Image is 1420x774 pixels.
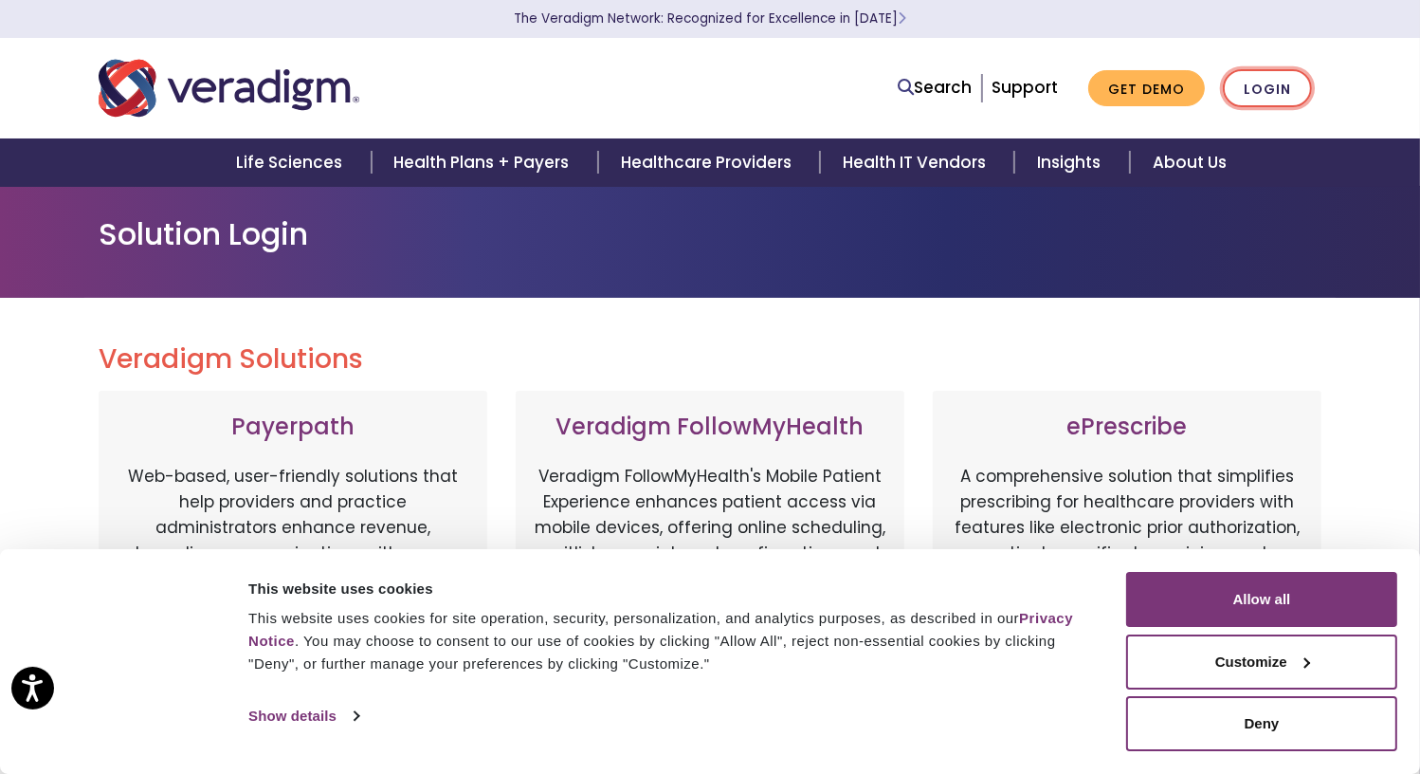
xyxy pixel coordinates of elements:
a: The Veradigm Network: Recognized for Excellence in [DATE]Learn More [514,9,906,28]
a: Health IT Vendors [820,138,1014,187]
a: Search [898,75,972,101]
p: Veradigm FollowMyHealth's Mobile Patient Experience enhances patient access via mobile devices, o... [535,464,885,644]
div: This website uses cookies for site operation, security, personalization, and analytics purposes, ... [248,607,1104,675]
a: Get Demo [1088,70,1205,107]
h1: Solution Login [99,216,1321,252]
p: A comprehensive solution that simplifies prescribing for healthcare providers with features like ... [952,464,1302,663]
a: About Us [1130,138,1249,187]
button: Allow all [1126,572,1397,627]
a: Support [992,76,1058,99]
h2: Veradigm Solutions [99,343,1321,376]
img: Veradigm logo [99,57,359,120]
a: Life Sciences [213,138,371,187]
h3: Payerpath [118,414,468,441]
a: Show details [248,702,358,730]
h3: ePrescribe [952,414,1302,441]
button: Deny [1126,696,1397,751]
span: Learn More [898,9,906,28]
a: Login [1223,69,1312,108]
a: Health Plans + Payers [372,138,598,187]
div: This website uses cookies [248,578,1104,600]
button: Customize [1126,635,1397,690]
h3: Veradigm FollowMyHealth [535,414,885,441]
a: Insights [1014,138,1129,187]
p: Web-based, user-friendly solutions that help providers and practice administrators enhance revenu... [118,464,468,663]
a: Healthcare Providers [598,138,820,187]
